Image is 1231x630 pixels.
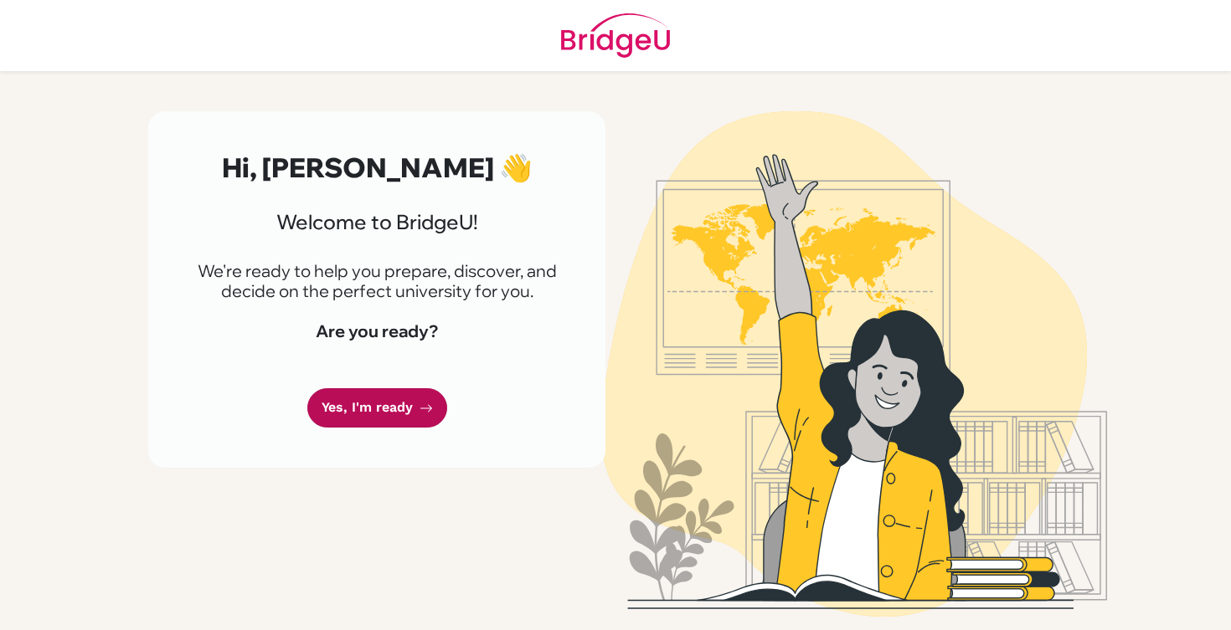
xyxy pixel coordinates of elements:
[307,388,447,428] a: Yes, I'm ready
[188,261,565,301] p: We're ready to help you prepare, discover, and decide on the perfect university for you.
[188,321,565,341] h4: Are you ready?
[188,210,565,234] h3: Welcome to BridgeU!
[188,151,565,183] h2: Hi, [PERSON_NAME] 👋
